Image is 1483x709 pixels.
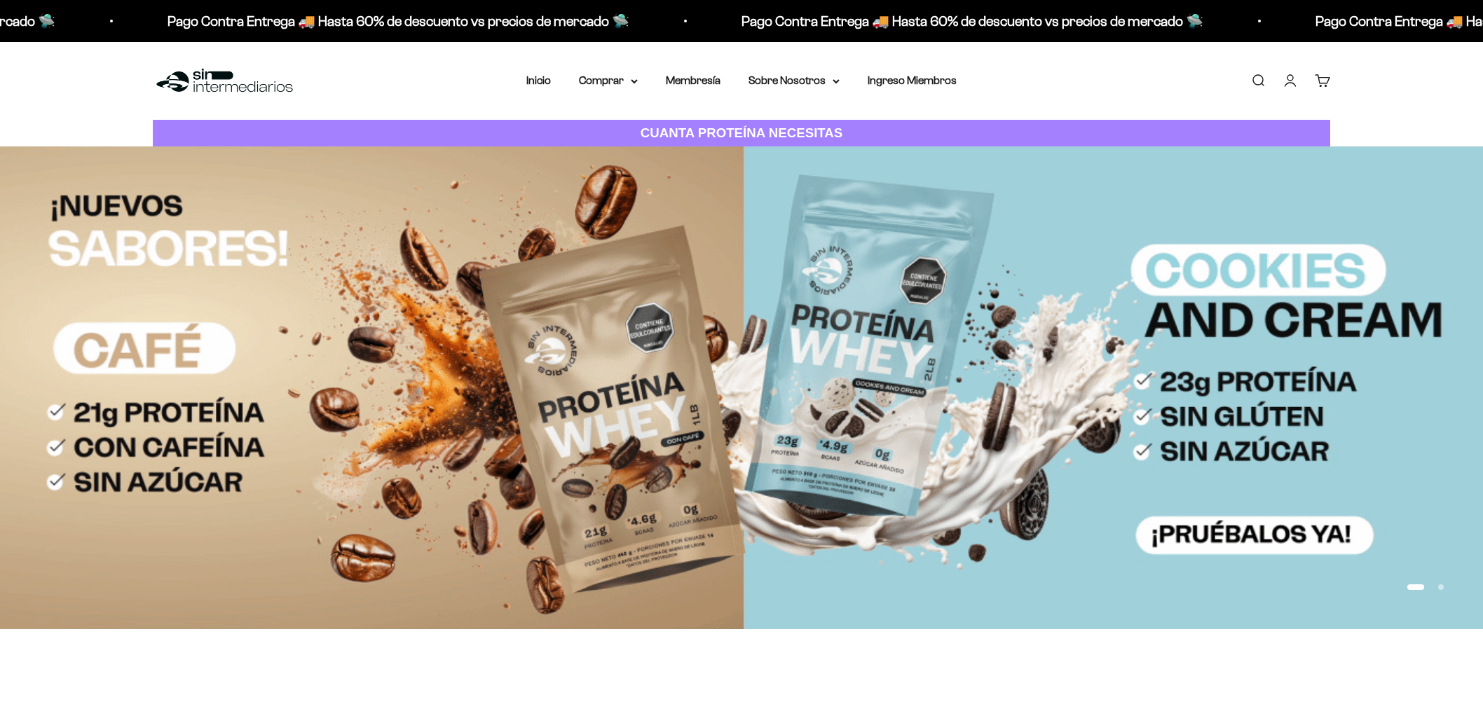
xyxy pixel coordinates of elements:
summary: Comprar [579,71,638,90]
a: CUANTA PROTEÍNA NECESITAS [153,120,1330,147]
a: Membresía [666,74,720,86]
a: Inicio [526,74,551,86]
strong: CUANTA PROTEÍNA NECESITAS [641,125,843,140]
p: Pago Contra Entrega 🚚 Hasta 60% de descuento vs precios de mercado 🛸 [168,10,629,32]
a: Ingreso Miembros [868,74,957,86]
p: Pago Contra Entrega 🚚 Hasta 60% de descuento vs precios de mercado 🛸 [741,10,1203,32]
summary: Sobre Nosotros [749,71,840,90]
